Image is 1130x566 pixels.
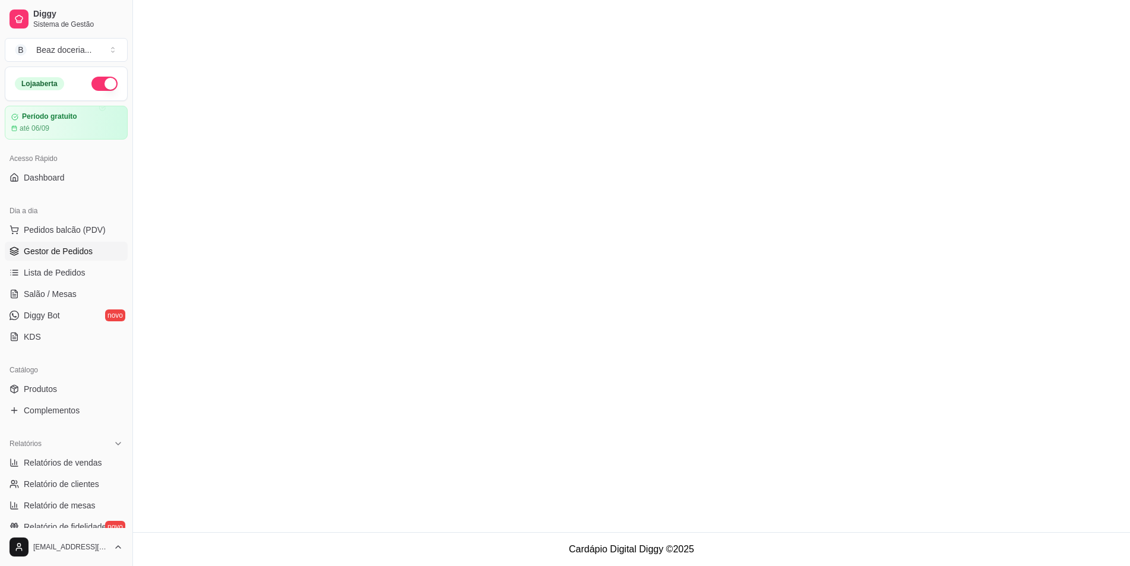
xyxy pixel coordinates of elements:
[20,124,49,133] article: até 06/09
[10,439,42,448] span: Relatórios
[24,267,86,279] span: Lista de Pedidos
[24,521,106,533] span: Relatório de fidelidade
[5,106,128,140] a: Período gratuitoaté 06/09
[24,245,93,257] span: Gestor de Pedidos
[5,306,128,325] a: Diggy Botnovo
[5,168,128,187] a: Dashboard
[24,404,80,416] span: Complementos
[15,44,27,56] span: B
[24,288,77,300] span: Salão / Mesas
[5,220,128,239] button: Pedidos balcão (PDV)
[24,172,65,184] span: Dashboard
[91,77,118,91] button: Alterar Status
[24,457,102,469] span: Relatórios de vendas
[24,331,41,343] span: KDS
[24,383,57,395] span: Produtos
[5,380,128,399] a: Produtos
[22,112,77,121] article: Período gratuito
[5,284,128,303] a: Salão / Mesas
[5,201,128,220] div: Dia a dia
[5,453,128,472] a: Relatórios de vendas
[33,20,123,29] span: Sistema de Gestão
[5,533,128,561] button: [EMAIL_ADDRESS][DOMAIN_NAME]
[24,499,96,511] span: Relatório de mesas
[5,361,128,380] div: Catálogo
[5,263,128,282] a: Lista de Pedidos
[36,44,91,56] div: Beaz doceria ...
[24,309,60,321] span: Diggy Bot
[5,517,128,536] a: Relatório de fidelidadenovo
[33,9,123,20] span: Diggy
[5,327,128,346] a: KDS
[5,149,128,168] div: Acesso Rápido
[24,478,99,490] span: Relatório de clientes
[24,224,106,236] span: Pedidos balcão (PDV)
[133,532,1130,566] footer: Cardápio Digital Diggy © 2025
[15,77,64,90] div: Loja aberta
[5,38,128,62] button: Select a team
[5,5,128,33] a: DiggySistema de Gestão
[5,475,128,494] a: Relatório de clientes
[5,496,128,515] a: Relatório de mesas
[5,401,128,420] a: Complementos
[5,242,128,261] a: Gestor de Pedidos
[33,542,109,552] span: [EMAIL_ADDRESS][DOMAIN_NAME]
